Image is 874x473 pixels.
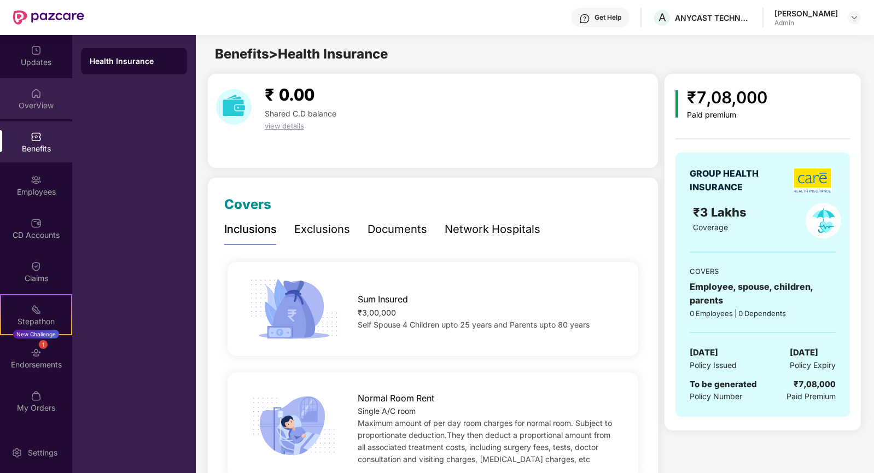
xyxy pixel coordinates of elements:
div: GROUP HEALTH INSURANCE [690,167,785,194]
div: Paid premium [687,110,767,120]
div: New Challenge [13,330,59,338]
span: Benefits > Health Insurance [215,46,388,62]
img: svg+xml;base64,PHN2ZyBpZD0iRW5kb3JzZW1lbnRzIiB4bWxucz0iaHR0cDovL3d3dy53My5vcmcvMjAwMC9zdmciIHdpZH... [31,347,42,358]
span: ₹3 Lakhs [693,205,750,219]
span: To be generated [690,379,757,389]
img: svg+xml;base64,PHN2ZyBpZD0iRHJvcGRvd24tMzJ4MzIiIHhtbG5zPSJodHRwOi8vd3d3LnczLm9yZy8yMDAwL3N2ZyIgd2... [850,13,859,22]
div: COVERS [690,266,836,277]
img: svg+xml;base64,PHN2ZyBpZD0iQ0RfQWNjb3VudHMiIGRhdGEtbmFtZT0iQ0QgQWNjb3VudHMiIHhtbG5zPSJodHRwOi8vd3... [31,218,42,229]
span: Policy Expiry [790,359,836,371]
div: Admin [774,19,838,27]
img: svg+xml;base64,PHN2ZyBpZD0iQmVuZWZpdHMiIHhtbG5zPSJodHRwOi8vd3d3LnczLm9yZy8yMDAwL3N2ZyIgd2lkdGg9Ij... [31,131,42,142]
span: Policy Issued [690,359,737,371]
div: Stepathon [1,316,71,327]
div: Get Help [595,13,621,22]
div: 1 [39,340,48,349]
span: Normal Room Rent [358,392,434,405]
span: Policy Number [690,392,742,401]
div: [PERSON_NAME] [774,8,838,19]
img: svg+xml;base64,PHN2ZyBpZD0iSGVscC0zMngzMiIgeG1sbnM9Imh0dHA6Ly93d3cudzMub3JnLzIwMDAvc3ZnIiB3aWR0aD... [579,13,590,24]
div: Exclusions [294,221,350,238]
div: Settings [25,447,61,458]
span: Shared C.D balance [265,109,336,118]
img: policyIcon [806,203,841,238]
img: svg+xml;base64,PHN2ZyBpZD0iRW1wbG95ZWVzIiB4bWxucz0iaHR0cDovL3d3dy53My5vcmcvMjAwMC9zdmciIHdpZHRoPS... [31,174,42,185]
span: Maximum amount of per day room charges for normal room. Subject to proportionate deduction.They t... [358,418,612,464]
img: svg+xml;base64,PHN2ZyBpZD0iQ2xhaW0iIHhtbG5zPSJodHRwOi8vd3d3LnczLm9yZy8yMDAwL3N2ZyIgd2lkdGg9IjIwIi... [31,261,42,272]
div: ₹7,08,000 [687,85,767,110]
img: insurerLogo [793,168,832,193]
span: Covers [224,196,271,212]
div: ₹7,08,000 [794,378,836,391]
span: Sum Insured [358,293,408,306]
div: ₹3,00,000 [358,307,620,319]
div: Network Hospitals [445,221,540,238]
img: New Pazcare Logo [13,10,84,25]
div: 0 Employees | 0 Dependents [690,308,836,319]
span: Coverage [693,223,728,232]
img: svg+xml;base64,PHN2ZyBpZD0iSG9tZSIgeG1sbnM9Imh0dHA6Ly93d3cudzMub3JnLzIwMDAvc3ZnIiB3aWR0aD0iMjAiIG... [31,88,42,99]
span: [DATE] [690,346,718,359]
span: [DATE] [790,346,818,359]
span: A [659,11,666,24]
img: svg+xml;base64,PHN2ZyBpZD0iVXBkYXRlZCIgeG1sbnM9Imh0dHA6Ly93d3cudzMub3JnLzIwMDAvc3ZnIiB3aWR0aD0iMj... [31,45,42,56]
img: svg+xml;base64,PHN2ZyBpZD0iTXlfT3JkZXJzIiBkYXRhLW5hbWU9Ik15IE9yZGVycyIgeG1sbnM9Imh0dHA6Ly93d3cudz... [31,390,42,401]
img: icon [246,276,342,342]
img: download [216,89,252,125]
span: Self Spouse 4 Children upto 25 years and Parents upto 80 years [358,320,590,329]
span: ₹ 0.00 [265,85,314,104]
div: Employee, spouse, children, parents [690,280,836,307]
img: icon [246,393,342,459]
img: svg+xml;base64,PHN2ZyB4bWxucz0iaHR0cDovL3d3dy53My5vcmcvMjAwMC9zdmciIHdpZHRoPSIyMSIgaGVpZ2h0PSIyMC... [31,304,42,315]
div: Inclusions [224,221,277,238]
div: Health Insurance [90,56,178,67]
div: Single A/C room [358,405,620,417]
img: svg+xml;base64,PHN2ZyBpZD0iU2V0dGluZy0yMHgyMCIgeG1sbnM9Imh0dHA6Ly93d3cudzMub3JnLzIwMDAvc3ZnIiB3aW... [11,447,22,458]
span: view details [265,121,304,130]
div: Documents [368,221,427,238]
div: ANYCAST TECHNOLOGY PRIVATE LIMITED [675,13,751,23]
img: icon [675,90,678,118]
span: Paid Premium [786,390,836,402]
